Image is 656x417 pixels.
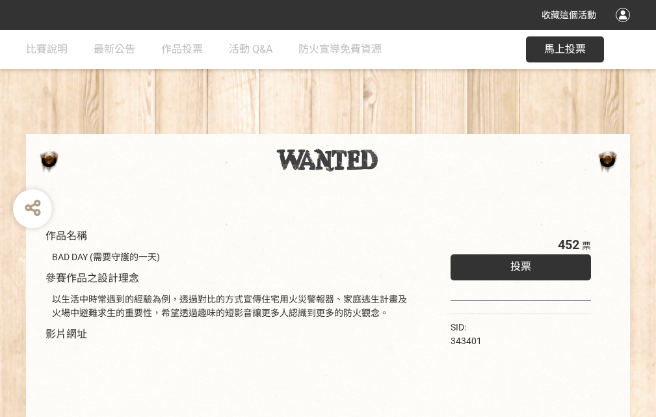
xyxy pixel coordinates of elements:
a: 比賽說明 [26,30,68,69]
a: 防火宣導免費資源 [298,30,382,69]
span: 馬上投票 [544,43,586,55]
a: 作品投票 [161,30,203,69]
span: 比賽說明 [26,43,68,55]
button: 馬上投票 [526,36,604,62]
a: 活動 Q&A [229,30,272,69]
span: 作品名稱 [46,230,87,242]
span: 活動 Q&A [229,43,272,55]
span: 最新公告 [94,43,135,55]
div: 以生活中時常遇到的經驗為例，透過對比的方式宣傳住宅用火災警報器、家庭逃生計畫及火場中避難求生的重要性，希望透過趣味的短影音讓更多人認識到更多的防火觀念。 [52,293,412,320]
span: 票 [582,241,591,251]
span: 影片網址 [46,328,87,340]
span: 452 [558,237,579,252]
span: 收藏這個活動 [542,10,596,20]
span: 作品投票 [161,43,203,55]
span: SID: 343401 [451,322,482,346]
a: 最新公告 [94,30,135,69]
span: 投票 [510,260,531,273]
span: 防火宣導免費資源 [298,43,382,55]
iframe: Facebook Share [485,321,550,334]
span: 參賽作品之設計理念 [46,272,139,284]
div: BAD DAY (需要守護的一天) [52,250,412,264]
